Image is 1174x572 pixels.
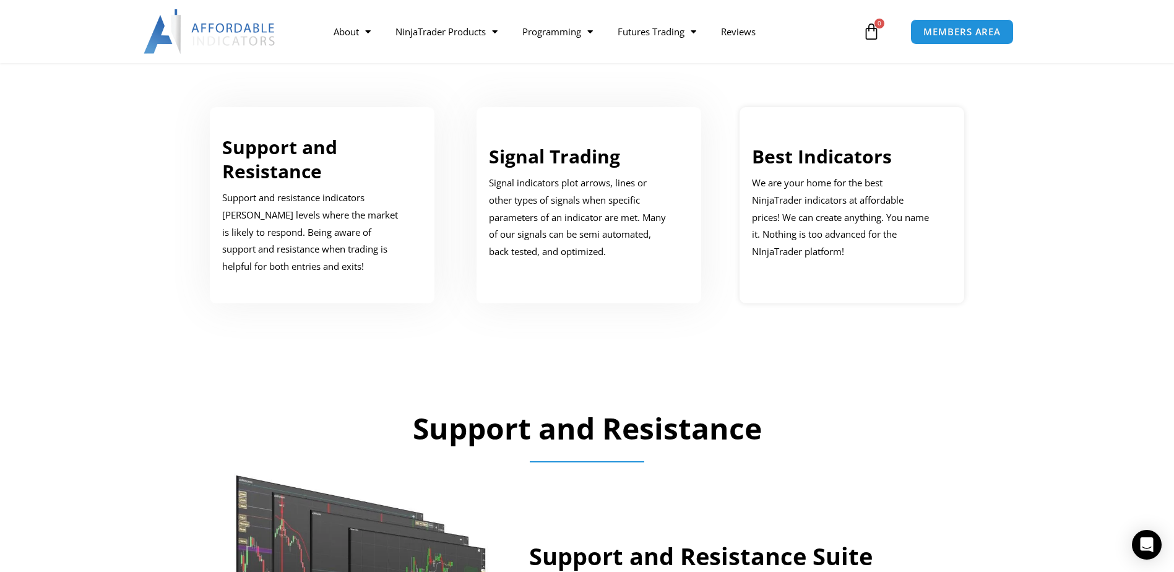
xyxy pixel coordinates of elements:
[874,19,884,28] span: 0
[510,17,605,46] a: Programming
[529,540,873,572] a: Support and Resistance Suite
[222,134,337,184] a: Support and Resistance
[222,189,404,275] p: Support and resistance indicators [PERSON_NAME] levels where the market is likely to respond. Bei...
[207,409,968,448] h2: Support and Resistance
[605,17,709,46] a: Futures Trading
[489,144,620,169] a: Signal Trading
[1132,530,1162,560] div: Open Intercom Messenger
[383,17,510,46] a: NinjaTrader Products
[709,17,768,46] a: Reviews
[144,9,277,54] img: LogoAI | Affordable Indicators – NinjaTrader
[923,27,1001,37] span: MEMBERS AREA
[321,17,860,46] nav: Menu
[910,19,1014,45] a: MEMBERS AREA
[752,144,892,169] a: Best Indicators
[844,14,899,50] a: 0
[489,175,671,261] p: Signal indicators plot arrows, lines or other types of signals when specific parameters of an ind...
[321,17,383,46] a: About
[752,175,934,261] p: We are your home for the best NinjaTrader indicators at affordable prices! We can create anything...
